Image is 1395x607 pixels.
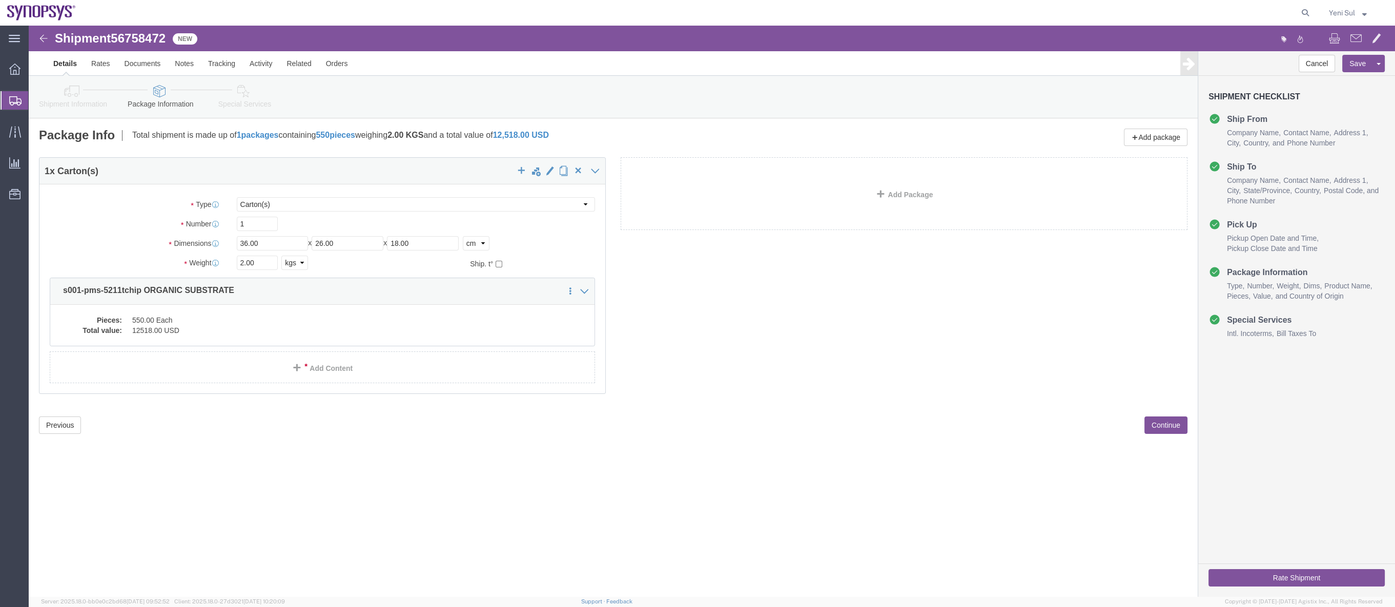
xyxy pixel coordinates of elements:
img: logo [7,5,76,20]
span: Copyright © [DATE]-[DATE] Agistix Inc., All Rights Reserved [1225,597,1383,606]
span: Server: 2025.18.0-bb0e0c2bd68 [41,598,170,604]
iframe: FS Legacy Container [29,26,1395,596]
span: [DATE] 09:52:52 [127,598,170,604]
a: Support [581,598,607,604]
span: Client: 2025.18.0-27d3021 [174,598,285,604]
span: Yeni Sul [1329,7,1355,18]
a: Feedback [606,598,632,604]
span: [DATE] 10:20:09 [243,598,285,604]
button: Yeni Sul [1328,7,1381,19]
